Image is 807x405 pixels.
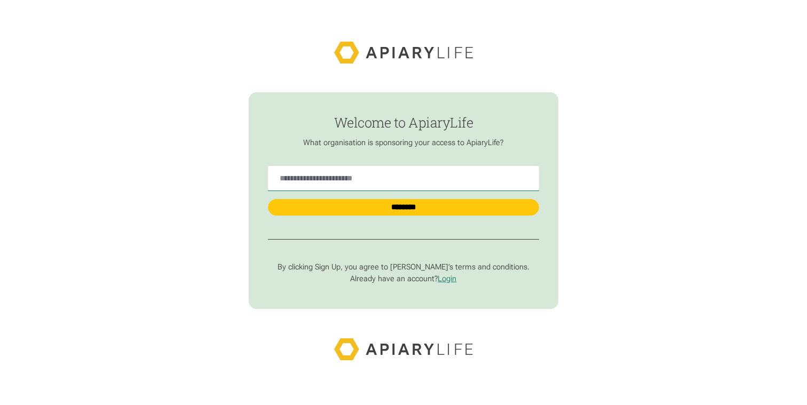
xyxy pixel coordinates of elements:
p: Already have an account? [268,274,539,284]
p: By clicking Sign Up, you agree to [PERSON_NAME]’s terms and conditions. [268,263,539,272]
p: What organisation is sponsoring your access to ApiaryLife? [268,138,539,148]
h1: Welcome to ApiaryLife [268,115,539,130]
form: find-employer [249,92,558,309]
a: Login [438,274,456,283]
